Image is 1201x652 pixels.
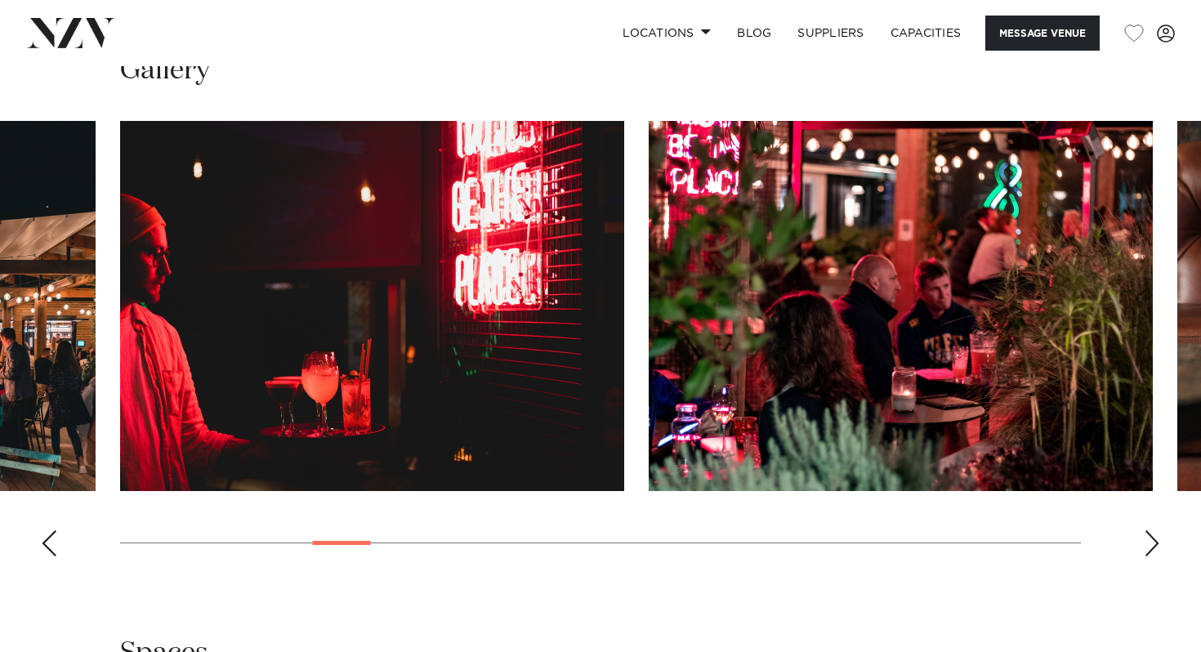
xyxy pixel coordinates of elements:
[609,16,724,51] a: Locations
[724,16,784,51] a: BLOG
[120,52,210,89] h2: Gallery
[985,16,1100,51] button: Message Venue
[26,18,115,47] img: nzv-logo.png
[649,121,1153,491] swiper-slide: 8 / 30
[120,121,624,491] swiper-slide: 7 / 30
[877,16,975,51] a: Capacities
[784,16,877,51] a: SUPPLIERS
